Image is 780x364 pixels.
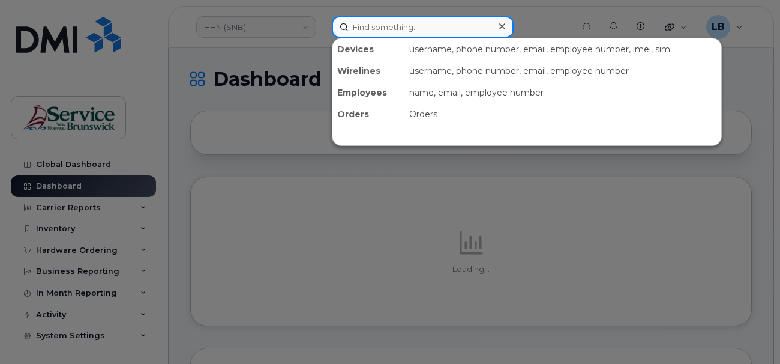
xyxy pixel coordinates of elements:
[404,103,721,125] div: Orders
[332,82,404,103] div: Employees
[332,103,404,125] div: Orders
[332,38,404,60] div: Devices
[404,38,721,60] div: username, phone number, email, employee number, imei, sim
[404,60,721,82] div: username, phone number, email, employee number
[332,60,404,82] div: Wirelines
[404,82,721,103] div: name, email, employee number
